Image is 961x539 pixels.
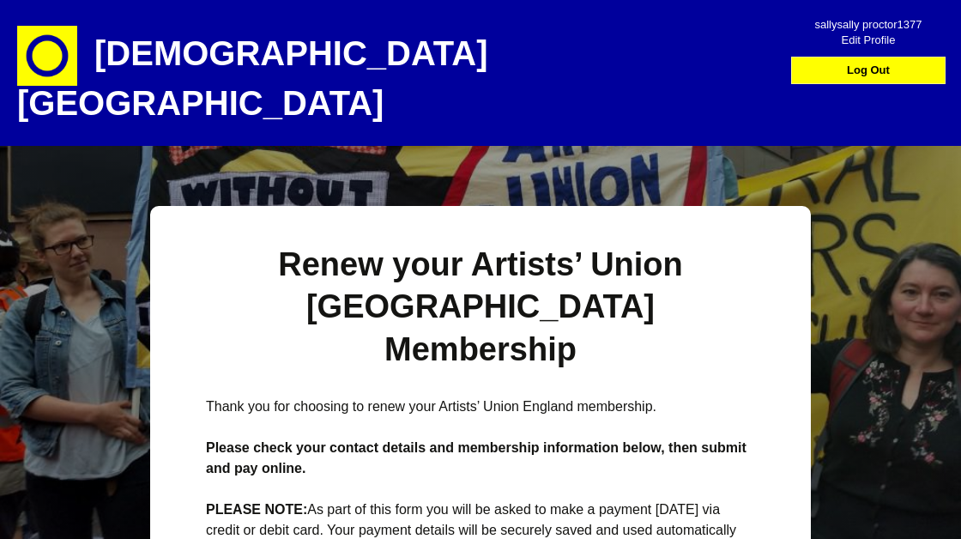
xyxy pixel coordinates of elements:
span: Edit Profile [807,27,929,42]
h1: Renew your Artists’ Union [GEOGRAPHIC_DATA] Membership [206,244,755,371]
span: sallysally proctor1377 [807,11,929,27]
strong: Please check your contact details and membership information below, then submit and pay online. [206,440,746,475]
img: circle-e1448293145835.png [17,26,77,86]
a: Log Out [795,58,941,83]
strong: PLEASE NOTE: [206,502,307,517]
p: Thank you for choosing to renew your Artists’ Union England membership. [206,397,755,417]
